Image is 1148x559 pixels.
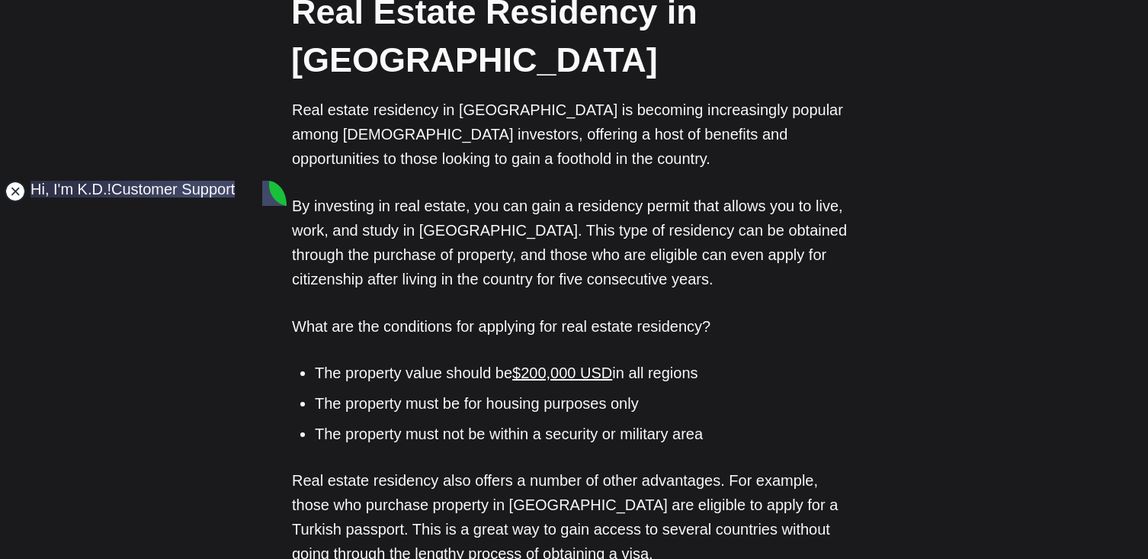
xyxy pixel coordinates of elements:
li: The property must be for housing purposes only [315,392,856,415]
p: Real estate residency in [GEOGRAPHIC_DATA] is becoming increasingly popular among [DEMOGRAPHIC_DA... [292,98,856,171]
a: $200,000 USD [512,365,612,381]
li: The property value should be in all regions [315,361,856,384]
li: The property must not be within a security or military area [315,422,856,445]
p: By investing in real estate, you can gain a residency permit that allows you to live, work, and s... [292,194,856,291]
p: What are the conditions for applying for real estate residency? [292,314,856,339]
